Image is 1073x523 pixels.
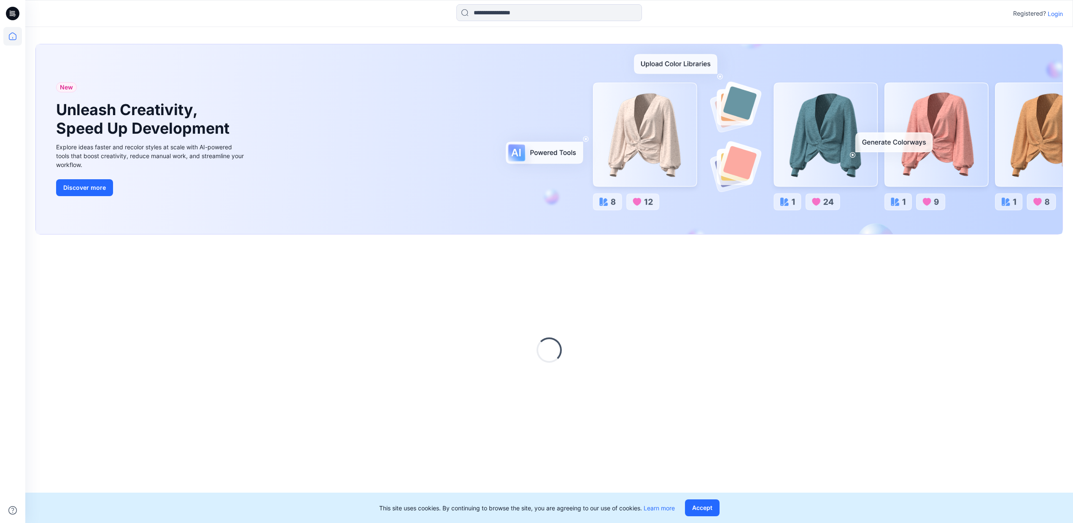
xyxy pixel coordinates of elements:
[685,499,720,516] button: Accept
[1048,9,1063,18] p: Login
[644,504,675,512] a: Learn more
[56,101,233,137] h1: Unleash Creativity, Speed Up Development
[56,143,246,169] div: Explore ideas faster and recolor styles at scale with AI-powered tools that boost creativity, red...
[1013,8,1046,19] p: Registered?
[56,179,113,196] button: Discover more
[379,504,675,512] p: This site uses cookies. By continuing to browse the site, you are agreeing to our use of cookies.
[56,179,246,196] a: Discover more
[60,82,73,92] span: New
